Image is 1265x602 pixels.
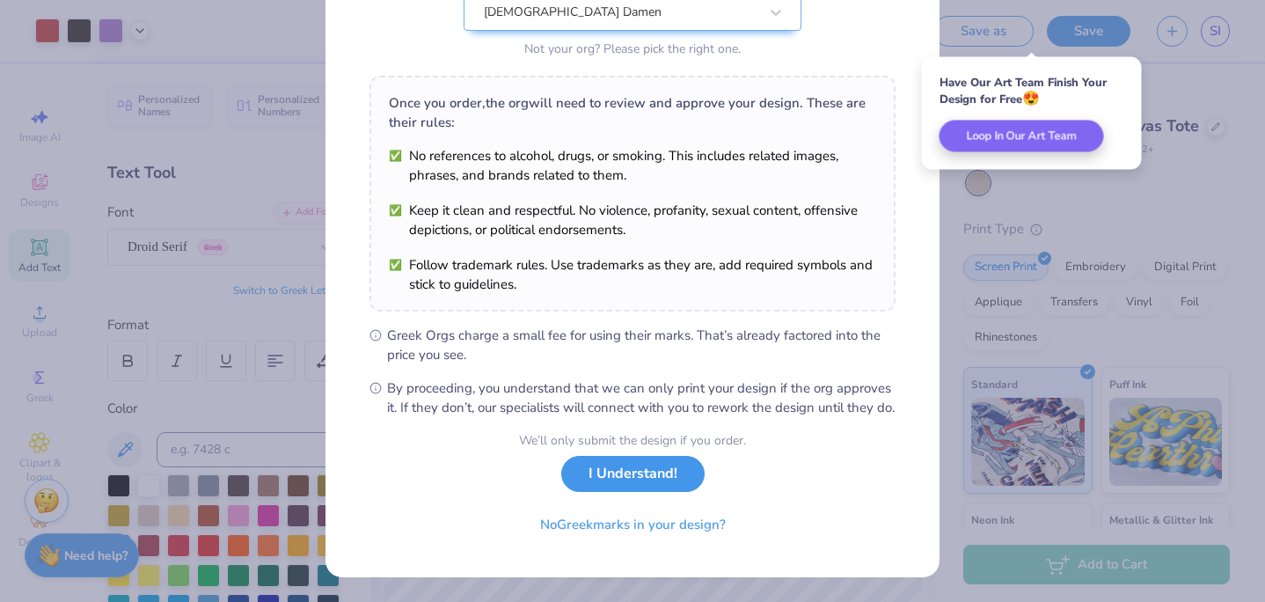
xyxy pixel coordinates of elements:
div: Not your org? Please pick the right one. [464,40,801,58]
button: Loop In Our Art Team [940,121,1104,152]
span: 😍 [1022,89,1040,108]
span: By proceeding, you understand that we can only print your design if the org approves it. If they ... [387,378,896,417]
li: Keep it clean and respectful. No violence, profanity, sexual content, offensive depictions, or po... [389,201,876,239]
div: Once you order, the org will need to review and approve your design. These are their rules: [389,93,876,132]
button: I Understand! [561,456,705,492]
div: Have Our Art Team Finish Your Design for Free [940,75,1124,107]
div: We’ll only submit the design if you order. [519,431,746,450]
li: Follow trademark rules. Use trademarks as they are, add required symbols and stick to guidelines. [389,255,876,294]
li: No references to alcohol, drugs, or smoking. This includes related images, phrases, and brands re... [389,146,876,185]
button: NoGreekmarks in your design? [525,507,741,543]
span: Greek Orgs charge a small fee for using their marks. That’s already factored into the price you see. [387,326,896,364]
